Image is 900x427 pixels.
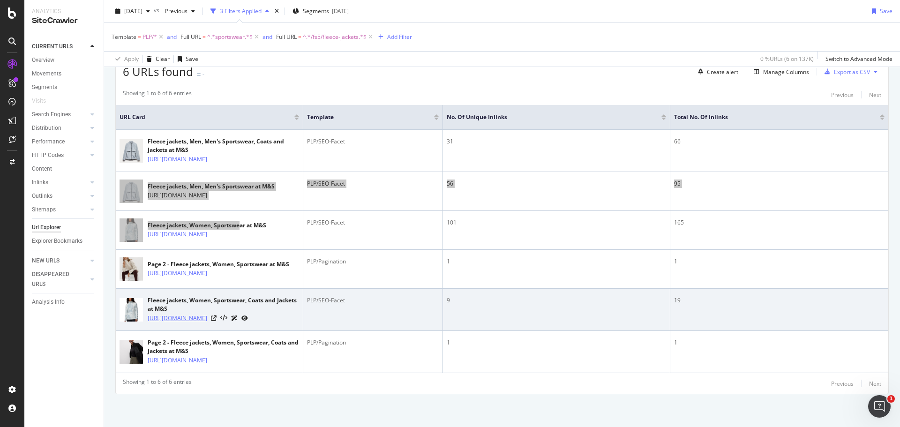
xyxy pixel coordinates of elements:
div: PLP/SEO-Facet [307,180,439,188]
div: 101 [447,218,666,227]
div: Movements [32,69,61,79]
div: 1 [447,338,666,347]
div: Fleece jackets, Women, Sportswear, Coats and Jackets at M&S [148,296,299,313]
span: = [138,33,141,41]
button: Next [869,378,881,389]
div: Previous [831,91,854,99]
a: [URL][DOMAIN_NAME] [148,356,207,365]
span: ^.*/fs5/fleece-jackets.*$ [303,30,367,44]
a: [URL][DOMAIN_NAME] [148,191,207,200]
a: Url Explorer [32,223,97,232]
span: 6 URLs found [123,64,193,79]
span: URL Card [120,113,292,121]
div: 1 [674,338,885,347]
span: Total No. of Inlinks [674,113,866,121]
div: Content [32,164,52,174]
div: Previous [831,380,854,388]
button: Segments[DATE] [289,4,352,19]
span: = [202,33,206,41]
span: 2025 Sep. 20th [124,7,142,15]
img: main image [120,215,143,246]
a: Segments [32,82,97,92]
div: Switch to Advanced Mode [825,55,892,63]
div: Clear [156,55,170,63]
span: Segments [303,7,329,15]
div: 19 [674,296,885,305]
a: Distribution [32,123,88,133]
div: 3 Filters Applied [220,7,262,15]
button: Add Filter [375,31,412,43]
a: Inlinks [32,178,88,187]
a: AI Url Details [231,313,238,323]
span: ^.*sportswear.*$ [207,30,253,44]
img: main image [120,135,143,166]
div: PLP/SEO-Facet [307,296,439,305]
div: 31 [447,137,666,146]
div: Performance [32,137,65,147]
a: Movements [32,69,97,79]
div: Showing 1 to 6 of 6 entries [123,89,192,100]
div: Sitemaps [32,205,56,215]
a: Content [32,164,97,174]
div: Create alert [707,68,738,76]
img: main image [120,294,143,325]
button: Previous [831,378,854,389]
button: Save [174,52,198,67]
div: SiteCrawler [32,15,96,26]
div: Analytics [32,7,96,15]
a: NEW URLS [32,256,88,266]
div: Fleece jackets, Men, Men's Sportswear at M&S [148,182,275,191]
a: DISAPPEARED URLS [32,270,88,289]
div: Showing 1 to 6 of 6 entries [123,378,192,389]
div: 9 [447,296,666,305]
span: = [298,33,301,41]
div: Save [186,55,198,63]
div: PLP/Pagination [307,338,439,347]
button: Manage Columns [750,66,809,77]
div: 0 % URLs ( 6 on 137K ) [760,55,814,63]
div: 95 [674,180,885,188]
img: main image [120,337,143,367]
button: Clear [143,52,170,67]
a: URL Inspection [241,313,248,323]
div: Explorer Bookmarks [32,236,82,246]
a: Search Engines [32,110,88,120]
div: 56 [447,180,666,188]
div: NEW URLS [32,256,60,266]
div: Fleece jackets, Men, Men's Sportswear, Coats and Jackets at M&S [148,137,299,154]
div: [DATE] [332,7,349,15]
button: Export as CSV [821,64,870,79]
button: Previous [161,4,199,19]
button: Apply [112,52,139,67]
div: Inlinks [32,178,48,187]
span: Previous [161,7,187,15]
div: Save [880,7,892,15]
a: [URL][DOMAIN_NAME] [148,314,207,323]
span: vs [154,6,161,14]
div: Next [869,91,881,99]
div: Next [869,380,881,388]
button: Switch to Advanced Mode [822,52,892,67]
a: [URL][DOMAIN_NAME] [148,155,207,164]
a: Visit Online Page [211,315,217,321]
div: Page 2 - Fleece jackets, Women, Sportswear, Coats and Jackets at M&S [148,338,299,355]
div: Analysis Info [32,297,65,307]
a: Overview [32,55,97,65]
button: and [262,32,272,41]
div: 66 [674,137,885,146]
div: Add Filter [387,33,412,41]
div: PLP/SEO-Facet [307,218,439,227]
a: Performance [32,137,88,147]
iframe: Intercom live chat [868,395,891,418]
div: 1 [674,257,885,266]
a: Analysis Info [32,297,97,307]
a: Sitemaps [32,205,88,215]
a: HTTP Codes [32,150,88,160]
div: - [202,70,204,78]
a: [URL][DOMAIN_NAME] [148,230,207,239]
div: 1 [447,257,666,266]
button: [DATE] [112,4,154,19]
div: DISAPPEARED URLS [32,270,79,289]
div: Page 2 - Fleece jackets, Women, Sportswear at M&S [148,260,289,269]
div: PLP/Pagination [307,257,439,266]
